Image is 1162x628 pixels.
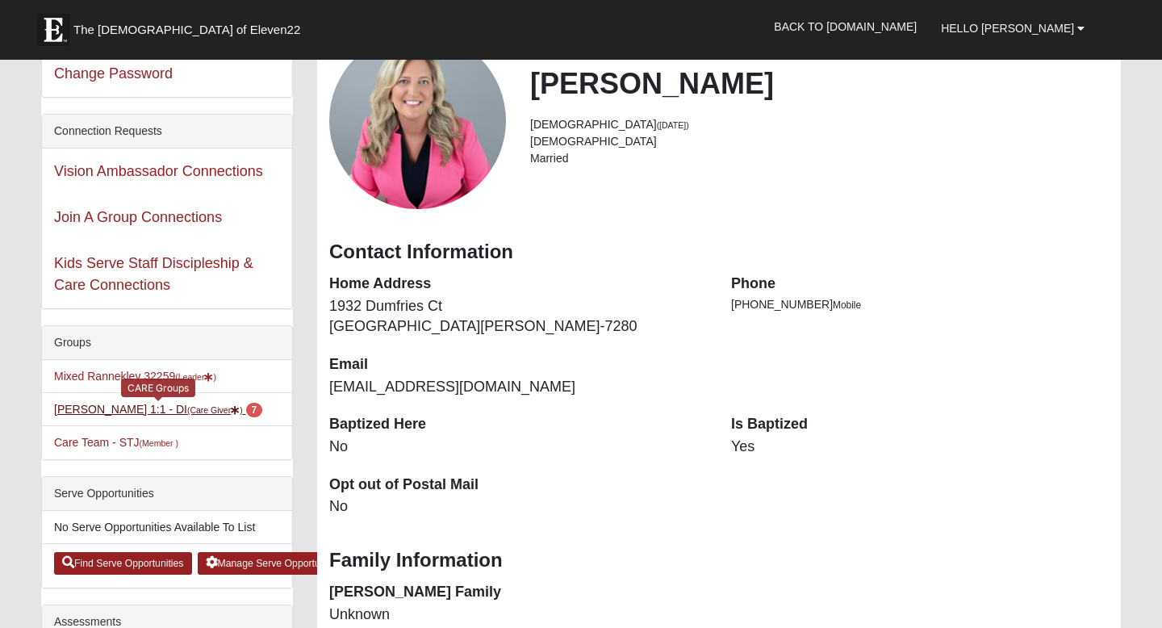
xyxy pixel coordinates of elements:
dt: [PERSON_NAME] Family [329,582,707,603]
dt: Is Baptized [731,414,1109,435]
h3: Family Information [329,549,1109,572]
li: Married [530,150,1109,167]
dd: 1932 Dumfries Ct [GEOGRAPHIC_DATA][PERSON_NAME]-7280 [329,296,707,337]
li: [DEMOGRAPHIC_DATA] [530,133,1109,150]
img: Eleven22 logo [37,14,69,46]
small: (Care Giver ) [187,405,243,415]
span: Mobile [833,299,861,311]
div: CARE Groups [121,379,195,397]
dt: Email [329,354,707,375]
a: The [DEMOGRAPHIC_DATA] of Eleven22 [29,6,352,46]
a: Kids Serve Staff Discipleship & Care Connections [54,255,253,293]
li: [PHONE_NUMBER] [731,296,1109,313]
h2: [PERSON_NAME] [530,66,1109,101]
dd: [EMAIL_ADDRESS][DOMAIN_NAME] [329,377,707,398]
dd: No [329,496,707,517]
li: [DEMOGRAPHIC_DATA] [530,116,1109,133]
small: ([DATE]) [657,120,689,130]
dd: No [329,437,707,458]
a: Change Password [54,65,173,82]
a: Manage Serve Opportunities [198,552,352,575]
span: Hello [PERSON_NAME] [941,22,1074,35]
small: (Member ) [140,438,178,448]
a: View Fullsize Photo [329,32,506,209]
dt: Opt out of Postal Mail [329,475,707,496]
span: The [DEMOGRAPHIC_DATA] of Eleven22 [73,22,300,38]
a: Mixed Ranneklev 32259(Leader) [54,370,216,383]
dt: Phone [731,274,1109,295]
a: Find Serve Opportunities [54,552,192,575]
div: Serve Opportunities [42,477,292,511]
li: No Serve Opportunities Available To List [42,511,292,544]
h3: Contact Information [329,241,1109,264]
a: Vision Ambassador Connections [54,163,263,179]
a: Hello [PERSON_NAME] [929,8,1097,48]
span: number of pending members [246,403,263,417]
dd: Yes [731,437,1109,458]
div: Groups [42,326,292,360]
a: Care Team - STJ(Member ) [54,436,178,449]
a: [PERSON_NAME] 1:1 - DI(Care Giver) 7 [54,403,262,416]
dt: Baptized Here [329,414,707,435]
div: Connection Requests [42,115,292,149]
a: Join A Group Connections [54,209,222,225]
dt: Home Address [329,274,707,295]
small: (Leader ) [175,372,216,382]
dd: Unknown [329,605,707,626]
a: Back to [DOMAIN_NAME] [762,6,929,47]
